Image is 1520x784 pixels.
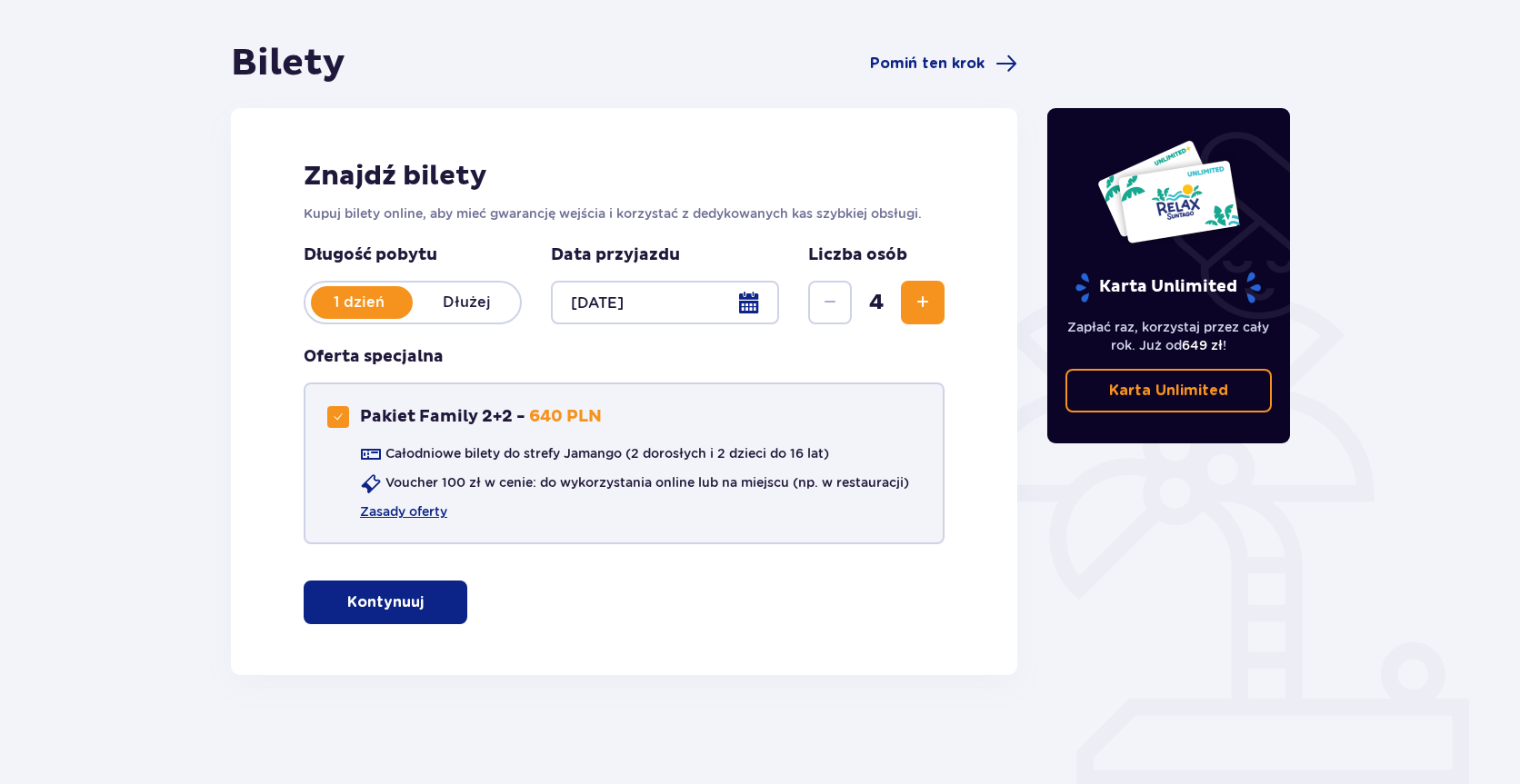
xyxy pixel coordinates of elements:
[305,293,413,313] p: 1 dzień
[808,244,907,266] p: Liczba osób
[385,473,909,491] p: Voucher 100 zł w cenie: do wykorzystania online lub na miejscu (np. w restauracji)
[413,293,520,313] p: Dłużej
[231,41,345,86] h1: Bilety
[304,159,945,194] h2: Znajdź bilety
[855,289,897,316] span: 4
[1074,272,1263,303] p: Karta Unlimited
[304,244,522,266] p: Długość pobytu
[1182,338,1223,352] span: 649 zł
[304,581,467,624] button: Kontynuuj
[360,406,525,428] p: Pakiet Family 2+2 -
[870,54,985,74] span: Pomiń ten krok
[304,346,444,368] h3: Oferta specjalna
[808,281,852,324] button: Zmniejsz
[901,281,945,324] button: Zwiększ
[551,244,680,266] p: Data przyjazdu
[1109,381,1228,401] p: Karta Unlimited
[304,204,945,223] p: Kupuj bilety online, aby mieć gwarancję wejścia i korzystać z dedykowanych kas szybkiej obsługi.
[385,444,829,462] p: Całodniowe bilety do strefy Jamango (2 dorosłych i 2 dzieci do 16 lat)
[360,502,447,521] a: Zasady oferty
[870,53,1017,74] a: Pomiń ten krok
[1096,139,1241,244] img: Dwie karty całoroczne do Suntago z napisem 'UNLIMITED RELAX', na białym tle z tropikalnymi liśćmi...
[1065,318,1273,354] p: Zapłać raz, korzystaj przez cały rok. Już od !
[529,406,602,428] p: 640 PLN
[1065,369,1273,412] a: Karta Unlimited
[347,592,424,612] p: Kontynuuj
